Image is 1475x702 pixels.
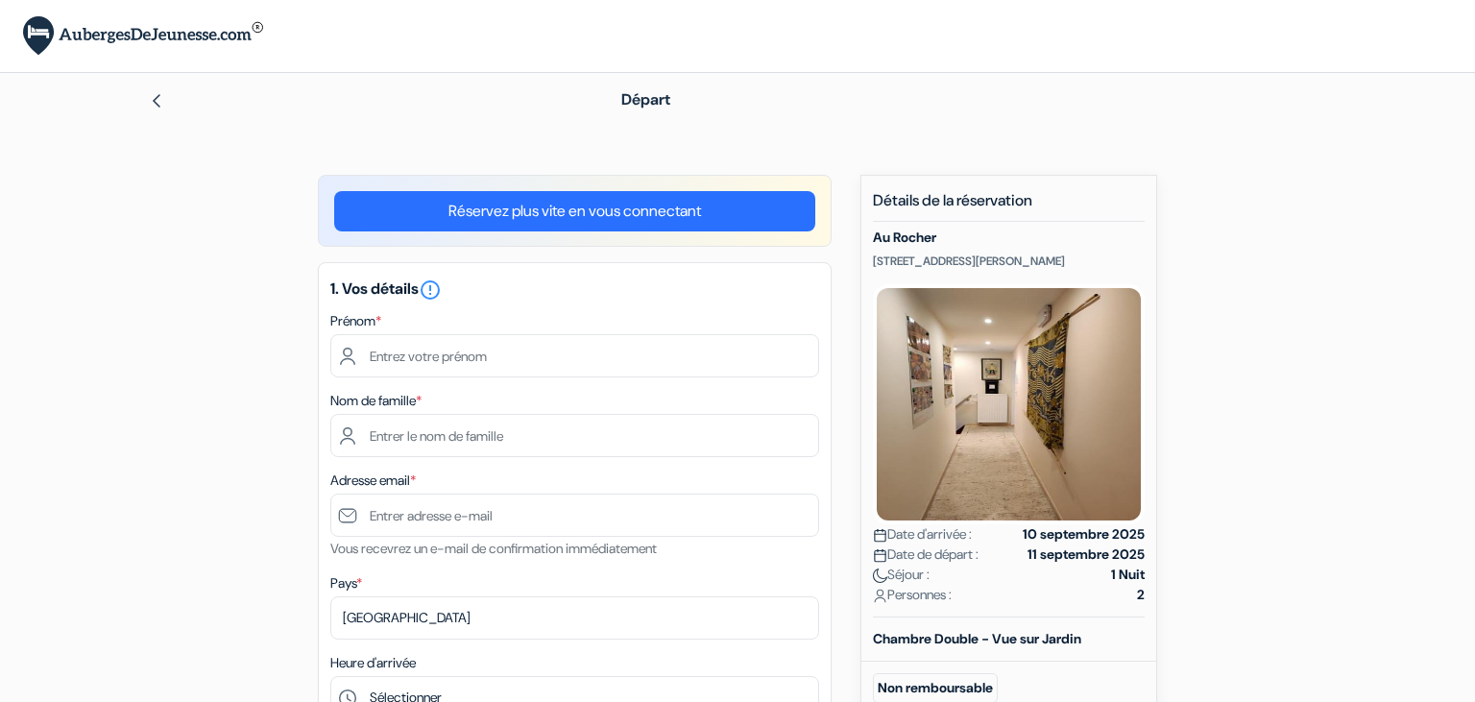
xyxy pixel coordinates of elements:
h5: 1. Vos détails [330,278,819,302]
span: Départ [621,89,670,109]
strong: 11 septembre 2025 [1028,545,1145,565]
img: moon.svg [873,569,887,583]
label: Pays [330,573,362,593]
label: Heure d'arrivée [330,653,416,673]
span: Date de départ : [873,545,979,565]
img: user_icon.svg [873,589,887,603]
strong: 1 Nuit [1111,565,1145,585]
span: Date d'arrivée : [873,524,972,545]
input: Entrer le nom de famille [330,414,819,457]
h5: Détails de la réservation [873,191,1145,222]
i: error_outline [419,278,442,302]
label: Nom de famille [330,391,422,411]
img: calendar.svg [873,548,887,563]
span: Séjour : [873,565,930,585]
a: Réservez plus vite en vous connectant [334,191,815,231]
img: left_arrow.svg [149,93,164,109]
label: Adresse email [330,471,416,491]
a: error_outline [419,278,442,299]
img: AubergesDeJeunesse.com [23,16,263,56]
b: Chambre Double - Vue sur Jardin [873,630,1081,647]
small: Vous recevrez un e-mail de confirmation immédiatement [330,540,657,557]
strong: 10 septembre 2025 [1023,524,1145,545]
span: Personnes : [873,585,952,605]
input: Entrez votre prénom [330,334,819,377]
input: Entrer adresse e-mail [330,494,819,537]
h5: Au Rocher [873,230,1145,246]
img: calendar.svg [873,528,887,543]
strong: 2 [1137,585,1145,605]
p: [STREET_ADDRESS][PERSON_NAME] [873,254,1145,269]
label: Prénom [330,311,381,331]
